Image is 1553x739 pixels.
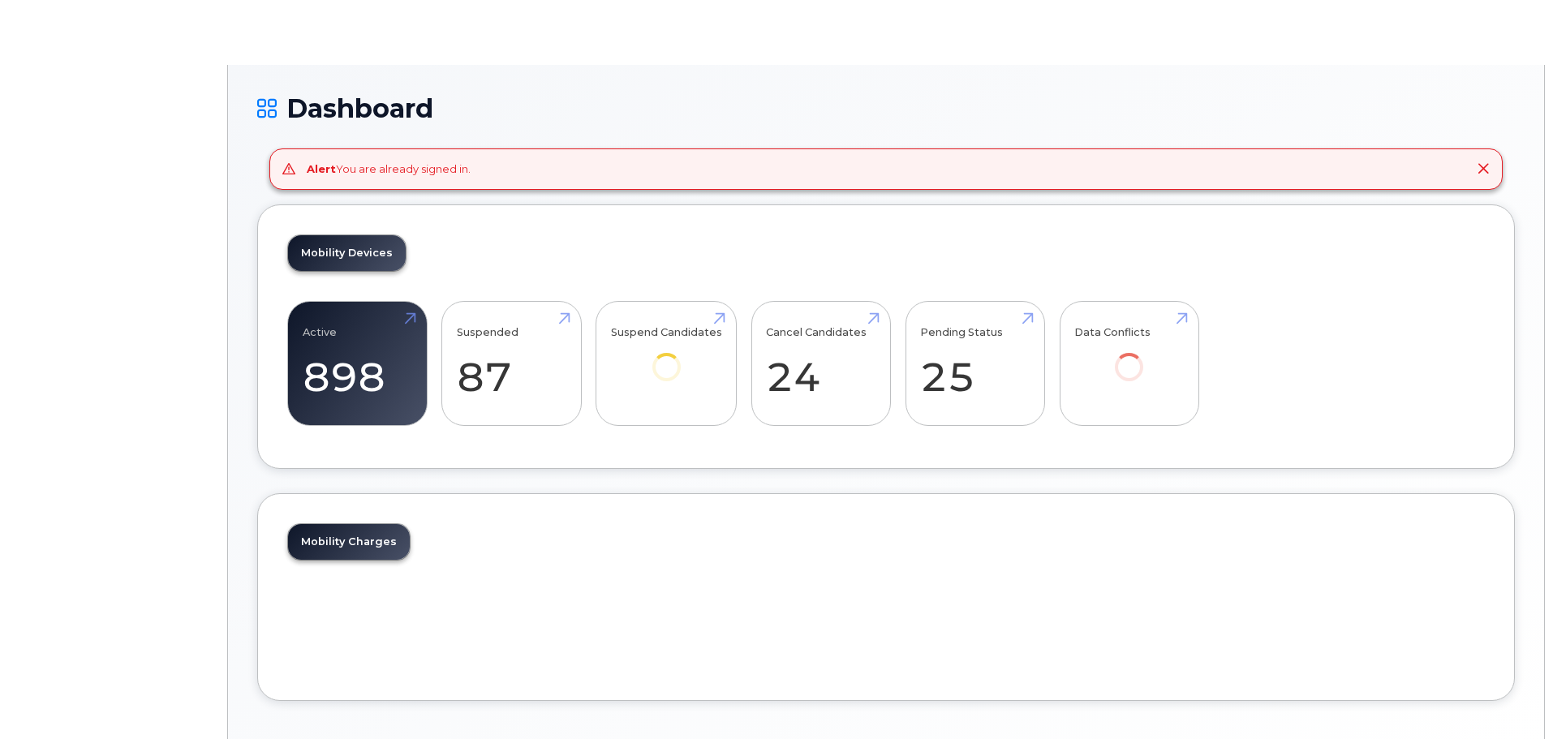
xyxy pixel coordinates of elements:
a: Mobility Devices [288,235,406,271]
a: Active 898 [303,310,412,417]
a: Suspend Candidates [611,310,722,403]
a: Data Conflicts [1074,310,1184,403]
a: Mobility Charges [288,524,410,560]
strong: Alert [307,162,336,175]
h1: Dashboard [257,94,1515,122]
a: Cancel Candidates 24 [766,310,875,417]
div: You are already signed in. [307,161,471,177]
a: Suspended 87 [457,310,566,417]
a: Pending Status 25 [920,310,1030,417]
